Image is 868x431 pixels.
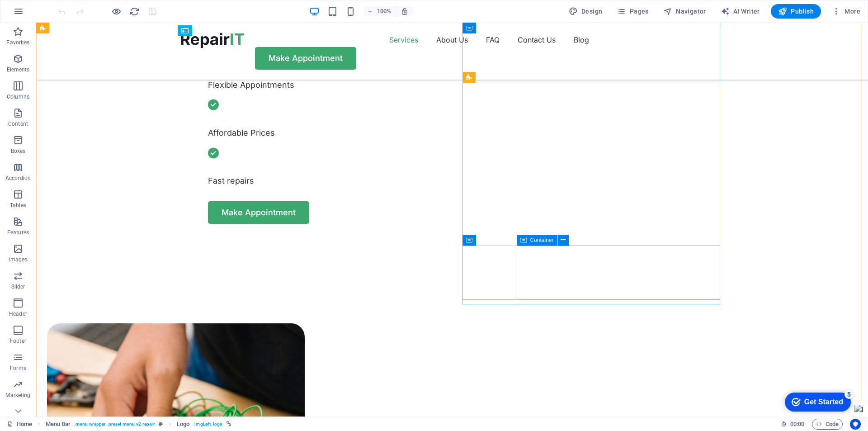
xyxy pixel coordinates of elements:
[10,365,26,372] p: Forms
[565,4,606,19] div: Design (Ctrl+Alt+Y)
[7,419,32,430] a: Click to cancel selection. Double-click to open Pages
[5,392,30,399] p: Marketing
[7,93,29,100] p: Columns
[565,4,606,19] button: Design
[778,7,814,16] span: Publish
[721,7,760,16] span: AI Writer
[660,4,710,19] button: Navigator
[569,7,603,16] span: Design
[12,20,124,51] p: Simply drag and drop elements into the editor. Double-click elements to edit or right-click for m...
[120,0,124,10] div: Close tooltip
[46,419,231,430] nav: breadcrumb
[617,7,648,16] span: Pages
[12,6,89,14] strong: WYSIWYG Website Editor
[11,147,26,155] p: Boxes
[790,419,804,430] span: 00 00
[850,419,861,430] button: Usercentrics
[797,421,798,427] span: :
[11,283,25,290] p: Slider
[613,4,652,19] button: Pages
[7,66,30,73] p: Elements
[159,422,163,426] i: This element is a customizable preset
[363,6,396,17] button: 100%
[7,229,29,236] p: Features
[401,7,409,15] i: On resize automatically adjust zoom level to fit chosen device.
[781,419,805,430] h6: Session time
[111,6,122,17] button: Click here to leave preview mode and continue editing
[832,7,860,16] span: More
[812,419,843,430] button: Code
[120,2,124,9] a: ×
[778,388,854,415] iframe: To enrich screen reader interactions, please activate Accessibility in Grammarly extension settings
[99,53,124,66] a: Next
[10,337,26,345] p: Footer
[5,175,31,182] p: Accordion
[74,419,155,430] span: . menu-wrapper .preset-menu-v2-repair
[9,310,27,317] p: Header
[46,419,71,430] span: Click to select. Double-click to edit
[129,6,140,17] button: reload
[8,120,28,128] p: Content
[9,256,28,263] p: Images
[771,4,821,19] button: Publish
[36,23,868,417] iframe: To enrich screen reader interactions, please activate Accessibility in Grammarly extension settings
[828,4,864,19] button: More
[177,419,189,430] span: Click to select. Double-click to edit
[10,202,26,209] p: Tables
[377,6,392,17] h6: 100%
[816,419,839,430] span: Code
[530,237,554,243] span: Container
[663,7,706,16] span: Navigator
[193,419,222,430] span: . imgLeft .logo
[717,4,764,19] button: AI Writer
[129,6,140,17] i: Reload page
[6,39,29,46] p: Favorites
[226,422,231,426] i: This element is linked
